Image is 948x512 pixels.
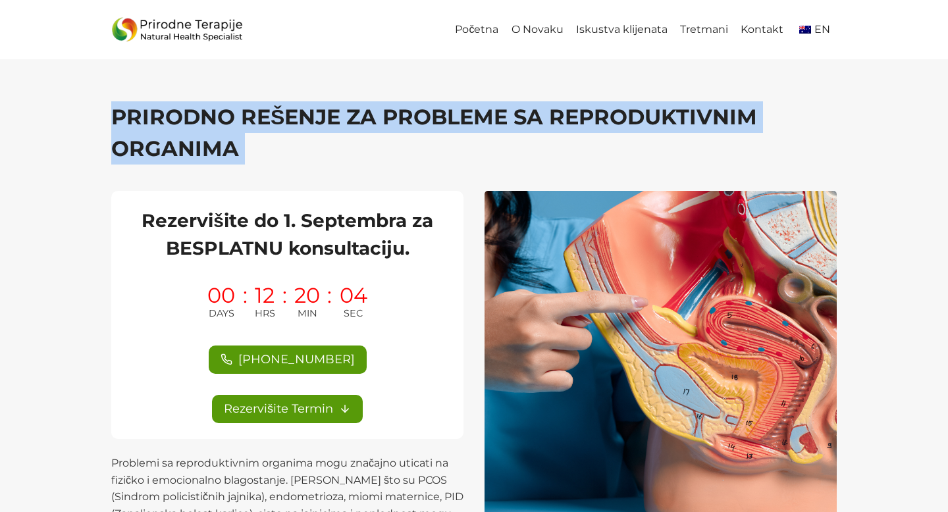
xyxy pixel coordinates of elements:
a: O Novaku [505,15,569,45]
a: Rezervišite Termin [212,395,363,423]
span: 12 [255,285,275,306]
span: [PHONE_NUMBER] [238,350,355,369]
span: DAYS [209,306,234,321]
a: [PHONE_NUMBER] [209,346,367,374]
a: Početna [449,15,505,45]
img: Prirodne_Terapije_Logo - Prirodne Terapije [111,14,243,46]
a: Tretmani [673,15,734,45]
a: en_AUEN [790,15,837,45]
img: English [799,26,811,34]
span: SEC [344,306,363,321]
span: : [282,285,287,321]
span: EN [814,23,830,36]
nav: Primary Navigation [449,15,837,45]
span: 00 [207,285,235,306]
a: Iskustva klijenata [569,15,673,45]
a: Kontakt [735,15,790,45]
span: 04 [340,285,367,306]
h2: Rezervišite do 1. Septembra za BESPLATNU konsultaciju. [127,207,448,262]
span: HRS [255,306,275,321]
span: Rezervišite Termin [224,399,333,419]
h1: PRIRODNO REŠENJE ZA PROBLEME SA REPRODUKTIVNIM ORGANIMA [111,101,837,165]
span: : [243,285,248,321]
span: MIN [298,306,317,321]
span: : [327,285,332,321]
span: 20 [294,285,320,306]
